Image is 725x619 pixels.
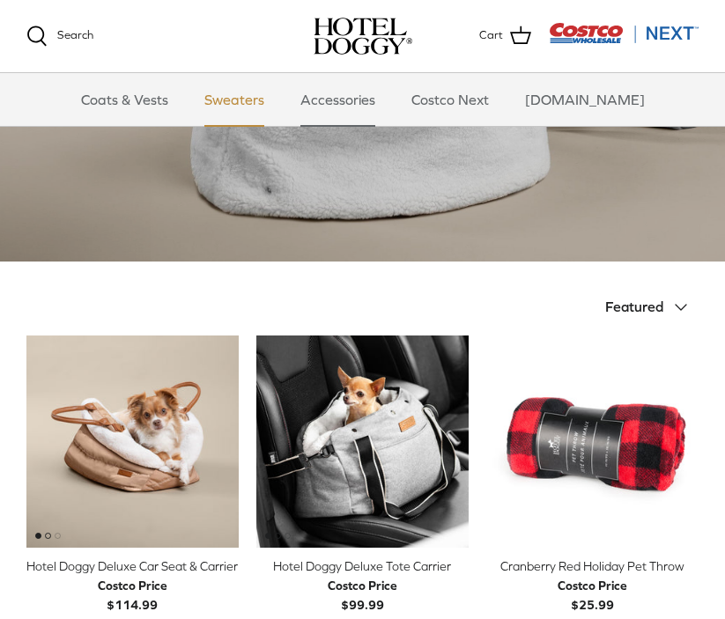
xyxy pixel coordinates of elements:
a: Search [26,26,93,47]
a: Cart [479,25,531,48]
div: Cranberry Red Holiday Pet Throw [486,556,699,576]
a: Costco Next [396,73,505,126]
div: Costco Price [328,576,397,595]
a: Visit Costco Next [549,33,699,47]
div: Hotel Doggy Deluxe Tote Carrier [256,556,469,576]
span: Featured [605,298,663,314]
div: Costco Price [98,576,167,595]
span: Search [57,28,93,41]
a: Cranberry Red Holiday Pet Throw [486,335,699,548]
a: Sweaters [189,73,280,126]
b: $114.99 [98,576,167,612]
img: Costco Next [549,22,699,44]
a: Hotel Doggy Deluxe Car Seat & Carrier [26,335,239,548]
a: Accessories [285,73,391,126]
span: Cart [479,26,503,45]
a: [DOMAIN_NAME] [509,73,661,126]
button: Featured [605,288,699,327]
img: hoteldoggycom [314,18,412,55]
a: Cranberry Red Holiday Pet Throw Costco Price$25.99 [486,556,699,615]
a: hoteldoggy.com hoteldoggycom [314,18,412,55]
a: Hotel Doggy Deluxe Car Seat & Carrier Costco Price$114.99 [26,556,239,615]
a: Hotel Doggy Deluxe Tote Carrier Costco Price$99.99 [256,556,469,615]
a: Hotel Doggy Deluxe Tote Carrier [256,335,469,548]
div: Hotel Doggy Deluxe Car Seat & Carrier [26,556,239,576]
div: Costco Price [558,576,627,595]
a: Coats & Vests [65,73,184,126]
b: $25.99 [558,576,627,612]
b: $99.99 [328,576,397,612]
